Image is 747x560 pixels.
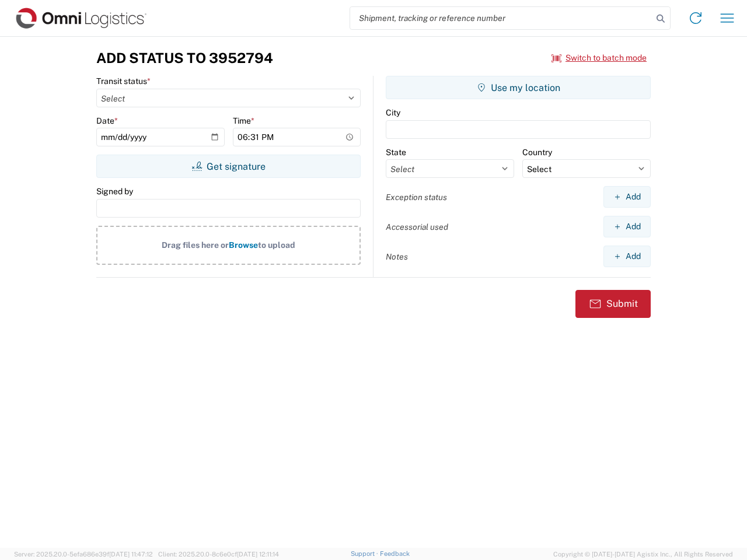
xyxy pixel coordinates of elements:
[258,240,295,250] span: to upload
[522,147,552,157] label: Country
[351,550,380,557] a: Support
[237,551,279,558] span: [DATE] 12:11:14
[386,107,400,118] label: City
[386,251,408,262] label: Notes
[109,551,153,558] span: [DATE] 11:47:12
[380,550,410,557] a: Feedback
[96,76,151,86] label: Transit status
[158,551,279,558] span: Client: 2025.20.0-8c6e0cf
[96,155,361,178] button: Get signature
[162,240,229,250] span: Drag files here or
[96,186,133,197] label: Signed by
[233,116,254,126] label: Time
[96,116,118,126] label: Date
[386,192,447,202] label: Exception status
[386,76,651,99] button: Use my location
[553,549,733,559] span: Copyright © [DATE]-[DATE] Agistix Inc., All Rights Reserved
[386,147,406,157] label: State
[551,48,647,68] button: Switch to batch mode
[603,216,651,237] button: Add
[603,186,651,208] button: Add
[575,290,651,318] button: Submit
[96,50,273,66] h3: Add Status to 3952794
[386,222,448,232] label: Accessorial used
[603,246,651,267] button: Add
[229,240,258,250] span: Browse
[14,551,153,558] span: Server: 2025.20.0-5efa686e39f
[350,7,652,29] input: Shipment, tracking or reference number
